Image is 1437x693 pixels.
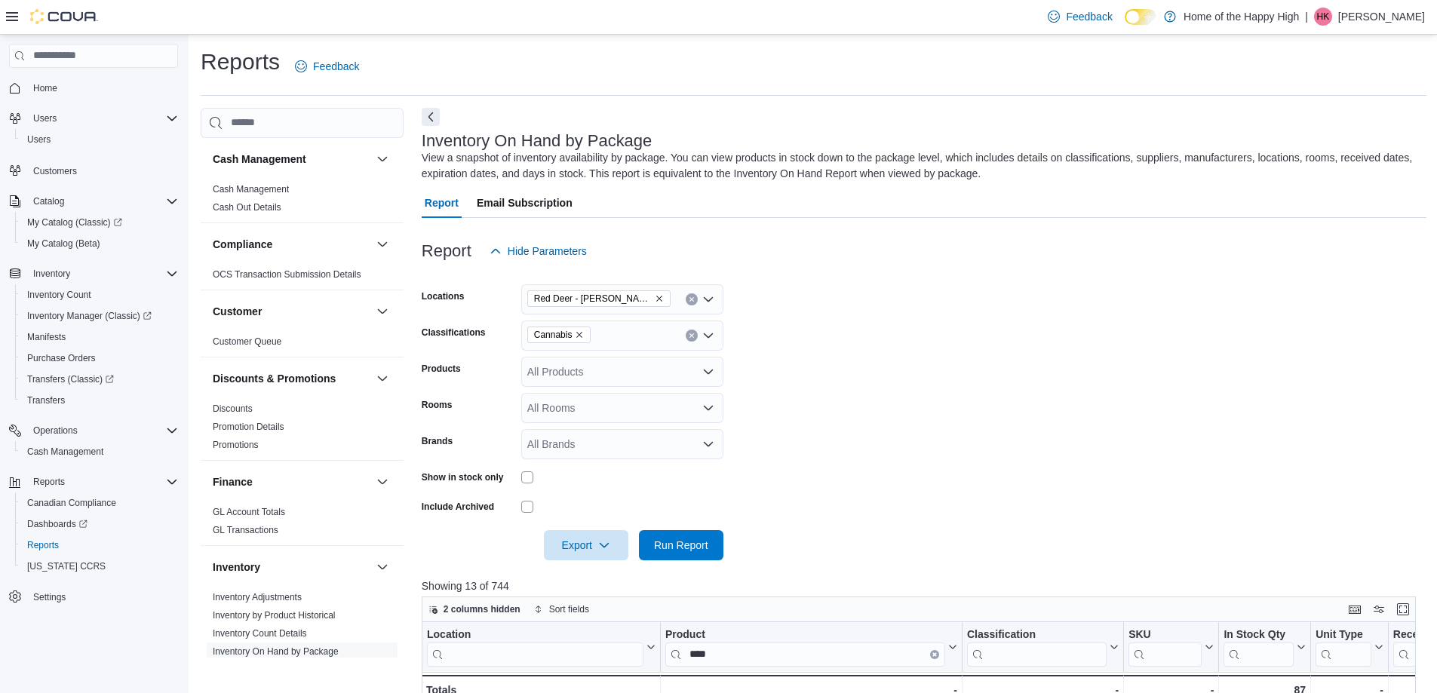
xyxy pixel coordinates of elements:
div: Classification [967,628,1107,667]
button: Classification [967,628,1119,667]
a: Customer Queue [213,336,281,347]
a: My Catalog (Classic) [15,212,184,233]
button: Hide Parameters [484,236,593,266]
span: Inventory Adjustments [213,591,302,603]
button: Reports [3,471,184,492]
h3: Report [422,242,471,260]
button: Operations [3,420,184,441]
div: Finance [201,503,404,545]
div: Location [427,628,643,642]
span: Inventory Count [21,286,178,304]
h3: Cash Management [213,152,306,167]
span: Cannabis [534,327,573,342]
button: Finance [213,474,370,489]
button: Operations [27,422,84,440]
label: Classifications [422,327,486,339]
button: Remove Cannabis from selection in this group [575,330,584,339]
a: My Catalog (Classic) [21,213,128,232]
span: Dark Mode [1125,25,1125,26]
button: Cash Management [15,441,184,462]
span: Cash Management [21,443,178,461]
div: Customer [201,333,404,357]
span: Users [27,109,178,127]
a: My Catalog (Beta) [21,235,106,253]
button: Customer [213,304,370,319]
button: 2 columns hidden [422,600,527,618]
span: Canadian Compliance [27,497,116,509]
img: Cova [30,9,98,24]
span: Purchase Orders [21,349,178,367]
a: Feedback [1042,2,1118,32]
button: Settings [3,586,184,608]
span: Cannabis [527,327,591,343]
button: Inventory [373,558,391,576]
span: Customers [33,165,77,177]
a: Users [21,130,57,149]
button: Location [427,628,656,667]
span: Promotion Details [213,421,284,433]
a: Home [27,79,63,97]
span: Home [33,82,57,94]
a: Cash Management [21,443,109,461]
span: My Catalog (Classic) [21,213,178,232]
div: SKU [1128,628,1202,642]
span: Dashboards [27,518,88,530]
a: Canadian Compliance [21,494,122,512]
button: Clear input [686,330,698,342]
p: | [1305,8,1308,26]
span: Cash Out Details [213,201,281,213]
a: Inventory Manager (Classic) [21,307,158,325]
a: OCS Transaction Submission Details [213,269,361,280]
span: Inventory Count Details [213,627,307,639]
h1: Reports [201,47,280,77]
h3: Inventory On Hand by Package [422,132,652,150]
label: Include Archived [422,501,494,513]
button: Open list of options [702,366,714,378]
a: Inventory Count Details [213,628,307,639]
a: Customers [27,162,83,180]
button: Discounts & Promotions [373,369,391,388]
label: Show in stock only [422,471,504,483]
button: Finance [373,473,391,491]
button: [US_STATE] CCRS [15,556,184,577]
button: Customers [3,159,184,181]
h3: Discounts & Promotions [213,371,336,386]
span: Red Deer - [PERSON_NAME][GEOGRAPHIC_DATA] - Fire & Flower [534,291,652,306]
a: Cash Management [213,184,289,195]
span: Inventory [33,268,70,280]
button: Inventory [27,265,76,283]
span: Reports [21,536,178,554]
span: HK [1317,8,1330,26]
a: Inventory On Hand by Package [213,646,339,657]
span: Hide Parameters [508,244,587,259]
h3: Inventory [213,560,260,575]
button: Export [544,530,628,560]
div: Compliance [201,265,404,290]
button: Catalog [27,192,70,210]
div: Halie Kelley [1314,8,1332,26]
button: Canadian Compliance [15,492,184,514]
span: Operations [33,425,78,437]
div: Unit Type [1316,628,1371,667]
span: Canadian Compliance [21,494,178,512]
span: Transfers (Classic) [21,370,178,388]
button: Users [15,129,184,150]
button: Discounts & Promotions [213,371,370,386]
a: Settings [27,588,72,606]
div: View a snapshot of inventory availability by package. You can view products in stock down to the ... [422,150,1419,182]
span: Discounts [213,403,253,415]
span: GL Account Totals [213,506,285,518]
div: Unit Type [1316,628,1371,642]
a: Purchase Orders [21,349,102,367]
button: My Catalog (Beta) [15,233,184,254]
button: Compliance [373,235,391,253]
span: Cash Management [213,183,289,195]
button: Keyboard shortcuts [1346,600,1364,618]
button: Open list of options [702,330,714,342]
button: Inventory [213,560,370,575]
span: Sort fields [549,603,589,615]
span: Red Deer - Dawson Centre - Fire & Flower [527,290,671,307]
div: In Stock Qty [1224,628,1294,642]
span: My Catalog (Beta) [21,235,178,253]
button: Cash Management [213,152,370,167]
